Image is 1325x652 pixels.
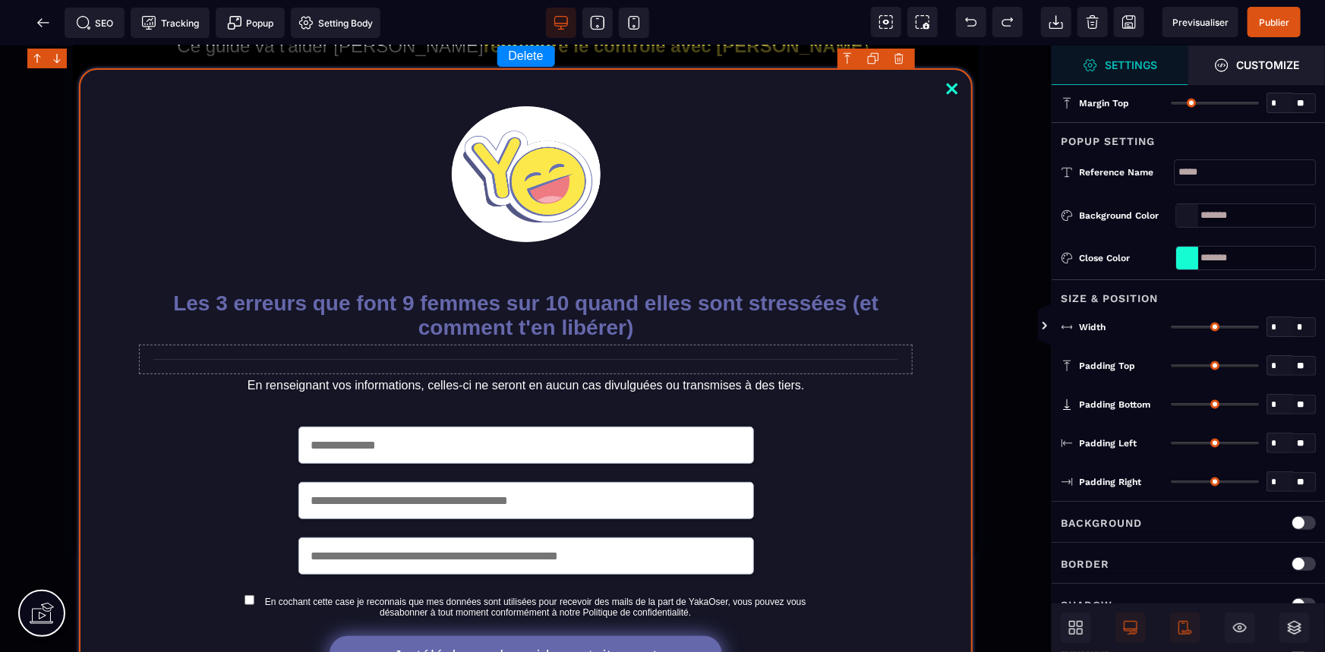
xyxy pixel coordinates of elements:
[173,246,885,294] b: Les 3 erreurs que font 9 femmes sur 10 quand elles sont stressées (et comment t'en libérer)
[1052,122,1325,150] div: Popup Setting
[298,15,373,30] span: Setting Body
[260,551,810,572] label: En cochant cette case je reconnais que mes données sont utilisées pour recevoir des mails de la p...
[227,15,274,30] span: Popup
[1188,46,1325,85] span: Open Style Manager
[76,15,114,30] span: SEO
[1052,279,1325,307] div: Size & Position
[1237,59,1300,71] strong: Customize
[153,329,898,351] text: En renseignant vos informations, celles-ci ne seront en aucun cas divulguées ou transmises à des ...
[1079,360,1135,372] span: Padding Top
[1106,59,1158,71] strong: Settings
[330,591,722,629] button: Je télécharge le guide gratuitement
[1079,321,1106,333] span: Width
[1079,97,1129,109] span: Margin Top
[1079,165,1174,180] div: Reference name
[1170,613,1200,643] span: Mobile Only
[1061,613,1091,643] span: Open Blocks
[1079,476,1141,488] span: Padding Right
[1061,514,1142,532] p: Background
[1259,17,1289,28] span: Publier
[1061,596,1112,614] p: Shadow
[907,7,938,37] span: Screenshot
[1279,613,1310,643] span: Open Layers
[1079,437,1137,449] span: Padding Left
[1225,613,1255,643] span: Hide/Show Block
[1172,17,1229,28] span: Previsualiser
[1052,46,1188,85] span: Settings
[937,28,967,61] a: Close
[1163,7,1238,37] span: Preview
[141,15,199,30] span: Tracking
[1079,250,1169,266] div: Close Color
[871,7,901,37] span: View components
[452,61,601,197] img: Yakaoser logo
[1115,613,1146,643] span: Desktop Only
[1061,555,1109,573] p: Border
[1079,398,1150,411] span: Padding Bottom
[1079,208,1169,223] div: Background Color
